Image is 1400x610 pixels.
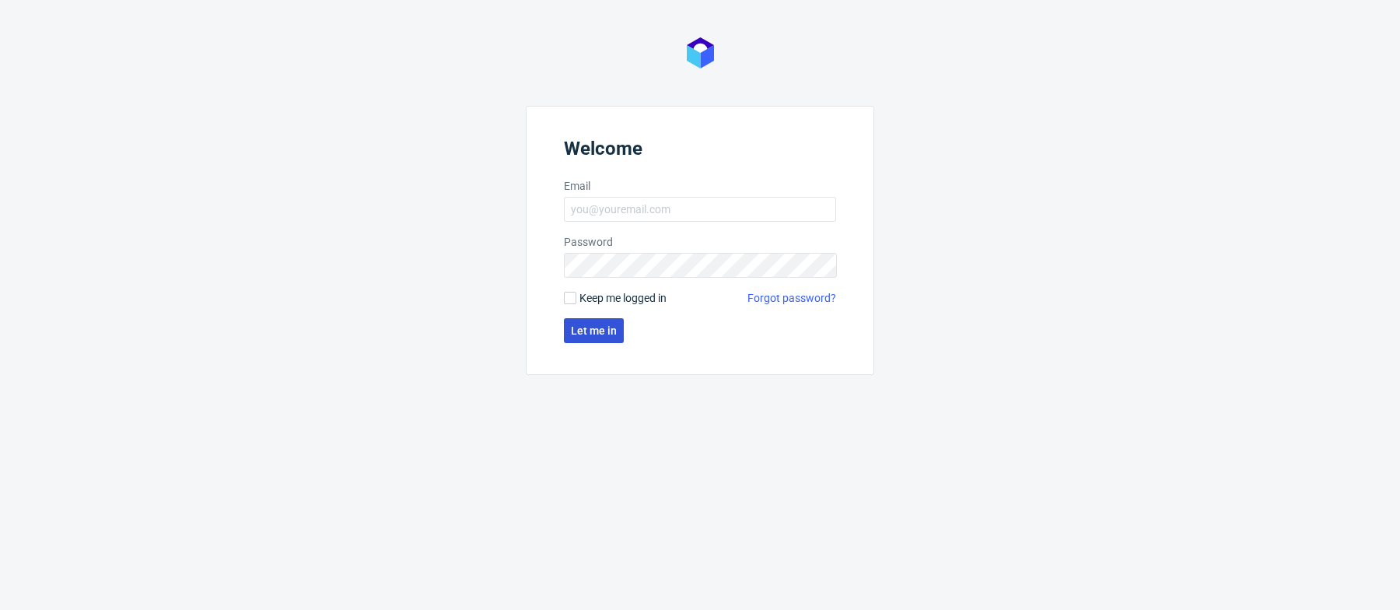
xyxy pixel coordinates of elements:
label: Password [564,234,836,250]
a: Forgot password? [747,290,836,306]
span: Keep me logged in [579,290,667,306]
input: you@youremail.com [564,197,836,222]
button: Let me in [564,318,624,343]
label: Email [564,178,836,194]
span: Let me in [571,325,617,336]
header: Welcome [564,138,836,166]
